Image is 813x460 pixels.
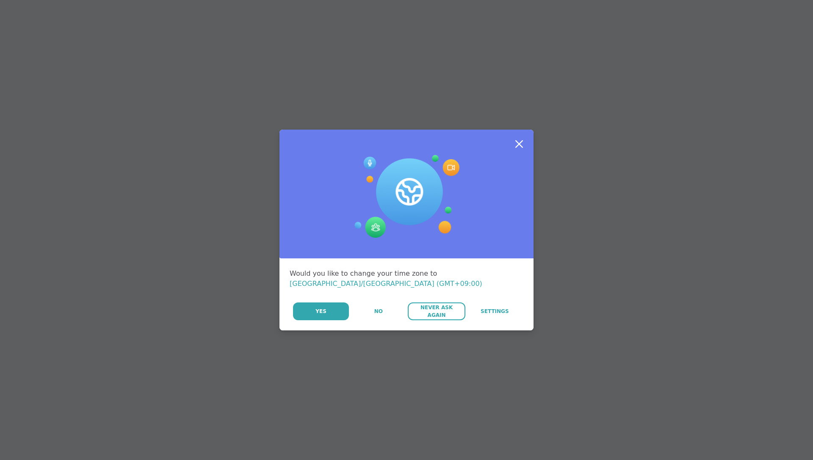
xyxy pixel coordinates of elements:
span: No [374,308,383,315]
button: Yes [293,302,349,320]
span: Yes [315,308,326,315]
a: Settings [466,302,523,320]
span: Settings [481,308,509,315]
button: No [350,302,407,320]
div: Would you like to change your time zone to [290,269,523,289]
img: Session Experience [354,155,459,238]
span: [GEOGRAPHIC_DATA]/[GEOGRAPHIC_DATA] (GMT+09:00) [290,280,482,288]
button: Never Ask Again [408,302,465,320]
span: Never Ask Again [412,304,461,319]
